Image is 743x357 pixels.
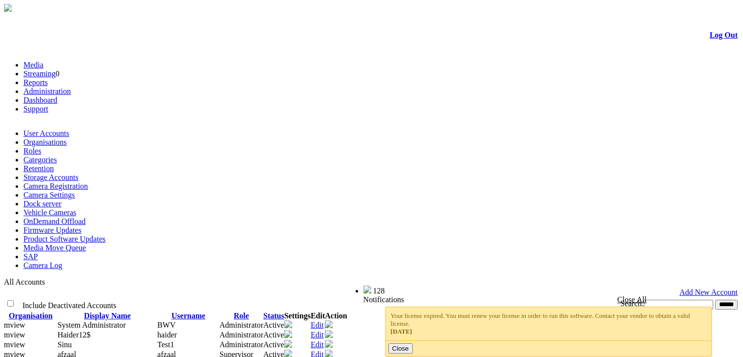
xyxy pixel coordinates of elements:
a: Vehicle Cameras [23,208,76,217]
a: Organisations [23,138,67,146]
a: Display Name [84,312,131,320]
a: Streaming [23,69,56,78]
a: Camera Registration [23,182,88,190]
a: Storage Accounts [23,173,78,181]
span: mview [4,331,25,339]
a: Roles [23,147,41,155]
a: Support [23,105,48,113]
span: Welcome, System Administrator (Administrator) [220,286,344,293]
a: User Accounts [23,129,69,137]
button: Close [388,343,413,354]
span: mview [4,340,25,349]
span: Test1 [157,340,174,349]
a: Administration [23,87,71,95]
a: OnDemand Offload [23,217,85,225]
a: Firmware Updates [23,226,82,234]
a: Log Out [710,31,738,39]
a: Camera Settings [23,191,75,199]
a: Reports [23,78,48,87]
span: All Accounts [4,278,45,286]
span: 128 [373,287,385,295]
a: Media [23,61,43,69]
div: Your license expired. You must renew your license in order to run this software. Contact your ven... [391,312,707,335]
span: Contact Method: SMS and Email [58,331,91,339]
a: Product Software Updates [23,235,106,243]
a: Categories [23,156,57,164]
span: Contact Method: SMS and Email [58,340,72,349]
div: Notifications [363,295,719,304]
a: Dock server [23,200,62,208]
a: SAP [23,252,38,261]
a: Close All [617,295,647,304]
span: BWV [157,321,175,329]
a: Media Move Queue [23,244,86,252]
span: [DATE] [391,328,412,335]
a: Camera Log [23,261,63,269]
span: 0 [56,69,60,78]
a: Retention [23,164,54,173]
a: Organisation [9,312,53,320]
a: Username [171,312,205,320]
img: arrow-3.png [4,4,12,12]
span: mview [4,321,25,329]
img: bell25.png [363,286,371,293]
span: Contact Method: None [58,321,126,329]
a: Dashboard [23,96,57,104]
span: haider [157,331,177,339]
span: Include Deactivated Accounts [22,301,116,310]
